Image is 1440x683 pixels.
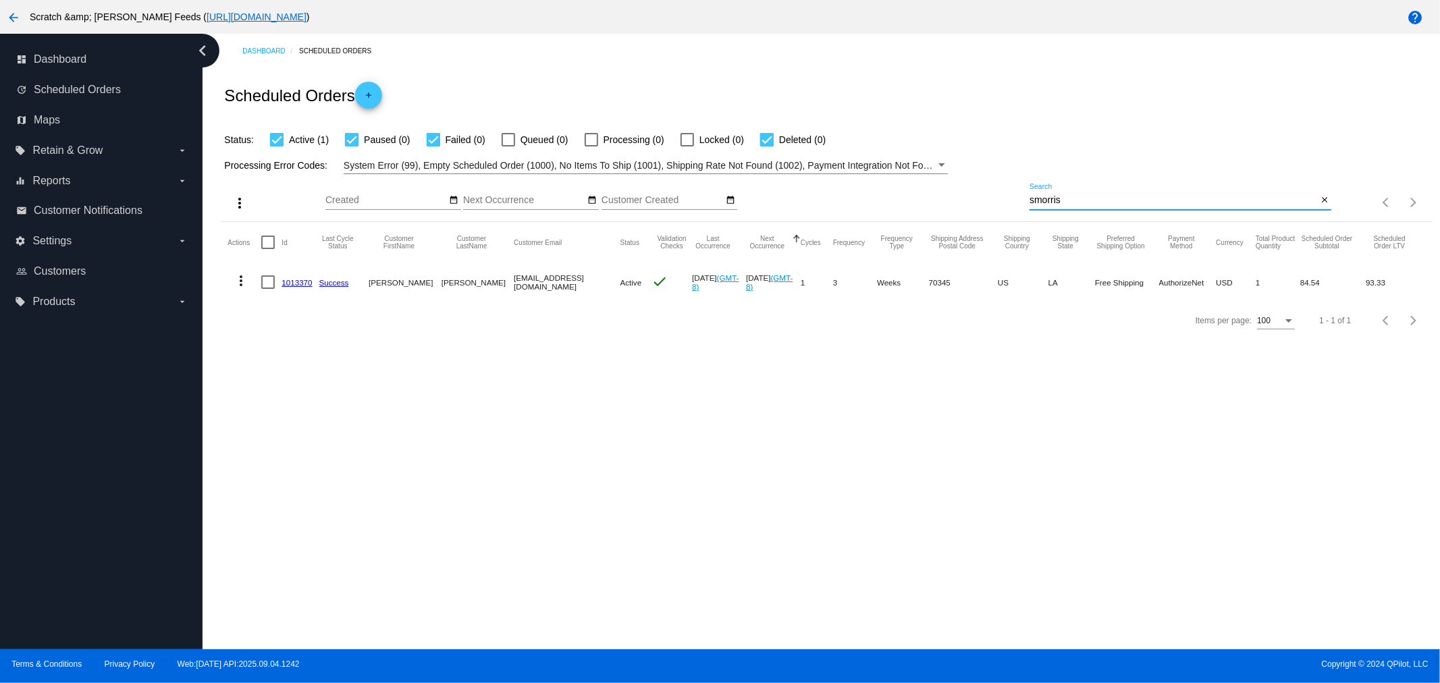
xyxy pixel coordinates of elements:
[16,115,27,126] i: map
[442,235,502,250] button: Change sorting for CustomerLastName
[32,175,70,187] span: Reports
[801,263,833,302] mat-cell: 1
[514,238,562,246] button: Change sorting for CustomerEmail
[1159,263,1217,302] mat-cell: AuthorizeNet
[877,235,917,250] button: Change sorting for FrequencyType
[1048,263,1095,302] mat-cell: LA
[1257,317,1295,326] mat-select: Items per page:
[16,266,27,277] i: people_outline
[32,235,72,247] span: Settings
[692,273,739,291] a: (GMT-8)
[1095,263,1159,302] mat-cell: Free Shipping
[587,195,597,206] mat-icon: date_range
[224,134,254,145] span: Status:
[369,235,429,250] button: Change sorting for CustomerFirstName
[16,79,188,101] a: update Scheduled Orders
[177,175,188,186] i: arrow_drop_down
[344,157,948,174] mat-select: Filter by Processing Error Codes
[929,235,986,250] button: Change sorting for ShippingPostcode
[242,40,299,61] a: Dashboard
[1196,316,1252,325] div: Items per page:
[1256,222,1300,263] mat-header-cell: Total Product Quantity
[732,659,1429,669] span: Copyright © 2024 QPilot, LLC
[1095,235,1147,250] button: Change sorting for PreferredShippingOption
[1400,307,1427,334] button: Next page
[233,273,249,289] mat-icon: more_vert
[998,263,1048,302] mat-cell: US
[1216,238,1244,246] button: Change sorting for CurrencyIso
[929,263,998,302] mat-cell: 70345
[15,236,26,246] i: settings
[177,236,188,246] i: arrow_drop_down
[779,132,826,148] span: Deleted (0)
[34,265,86,277] span: Customers
[192,40,213,61] i: chevron_left
[1216,263,1256,302] mat-cell: USD
[699,132,744,148] span: Locked (0)
[228,222,261,263] mat-header-cell: Actions
[282,238,287,246] button: Change sorting for Id
[1317,194,1331,208] button: Clear
[361,90,377,107] mat-icon: add
[299,40,383,61] a: Scheduled Orders
[34,204,142,217] span: Customer Notifications
[325,195,447,206] input: Created
[1319,316,1351,325] div: 1 - 1 of 1
[442,263,514,302] mat-cell: [PERSON_NAME]
[32,144,103,157] span: Retain & Grow
[746,273,793,291] a: (GMT-8)
[463,195,585,206] input: Next Occurrence
[514,263,620,302] mat-cell: [EMAIL_ADDRESS][DOMAIN_NAME]
[32,296,75,308] span: Products
[1256,263,1300,302] mat-cell: 1
[1159,235,1204,250] button: Change sorting for PaymentMethod.Type
[15,296,26,307] i: local_offer
[726,195,735,206] mat-icon: date_range
[30,11,310,22] span: Scratch &amp; [PERSON_NAME] Feeds ( )
[15,145,26,156] i: local_offer
[651,222,692,263] mat-header-cell: Validation Checks
[178,659,300,669] a: Web:[DATE] API:2025.09.04.1242
[1373,307,1400,334] button: Previous page
[604,132,664,148] span: Processing (0)
[449,195,458,206] mat-icon: date_range
[105,659,155,669] a: Privacy Policy
[11,659,82,669] a: Terms & Conditions
[16,54,27,65] i: dashboard
[224,82,381,109] h2: Scheduled Orders
[620,278,642,287] span: Active
[692,263,746,302] mat-cell: [DATE]
[319,235,357,250] button: Change sorting for LastProcessingCycleId
[877,263,929,302] mat-cell: Weeks
[177,145,188,156] i: arrow_drop_down
[1320,195,1329,206] mat-icon: close
[5,9,22,26] mat-icon: arrow_back
[1300,235,1354,250] button: Change sorting for Subtotal
[289,132,329,148] span: Active (1)
[177,296,188,307] i: arrow_drop_down
[282,278,312,287] a: 1013370
[34,114,60,126] span: Maps
[833,238,865,246] button: Change sorting for Frequency
[1366,235,1413,250] button: Change sorting for LifetimeValue
[364,132,410,148] span: Paused (0)
[16,200,188,221] a: email Customer Notifications
[232,195,248,211] mat-icon: more_vert
[207,11,306,22] a: [URL][DOMAIN_NAME]
[998,235,1036,250] button: Change sorting for ShippingCountry
[1257,316,1271,325] span: 100
[34,84,121,96] span: Scheduled Orders
[1300,263,1366,302] mat-cell: 84.54
[801,238,821,246] button: Change sorting for Cycles
[1407,9,1423,26] mat-icon: help
[446,132,485,148] span: Failed (0)
[16,49,188,70] a: dashboard Dashboard
[746,263,801,302] mat-cell: [DATE]
[16,109,188,131] a: map Maps
[746,235,789,250] button: Change sorting for NextOccurrenceUtc
[602,195,723,206] input: Customer Created
[1030,195,1317,206] input: Search
[224,160,327,171] span: Processing Error Codes:
[15,175,26,186] i: equalizer
[369,263,442,302] mat-cell: [PERSON_NAME]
